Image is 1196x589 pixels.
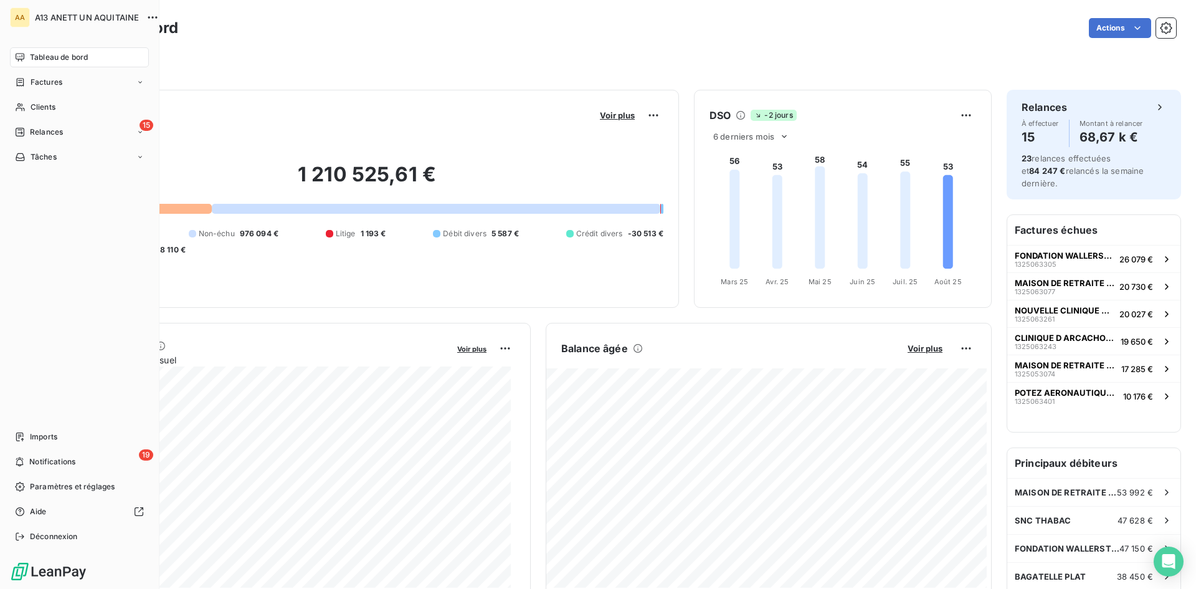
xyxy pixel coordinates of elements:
span: -30 513 € [628,228,663,239]
span: NOUVELLE CLINIQUE BEL AIR [1015,305,1114,315]
span: Chiffre d'affaires mensuel [70,353,448,366]
span: À effectuer [1022,120,1059,127]
tspan: Mai 25 [809,277,832,286]
span: MAISON DE RETRAITE [GEOGRAPHIC_DATA] [1015,487,1117,497]
span: -8 110 € [156,244,186,256]
span: 20 730 € [1119,282,1153,292]
span: 1325063077 [1015,288,1055,295]
span: 1325063261 [1015,315,1055,323]
button: Voir plus [453,343,490,354]
button: Voir plus [904,343,946,354]
button: Actions [1089,18,1151,38]
span: 20 027 € [1119,309,1153,319]
tspan: Avr. 25 [766,277,789,286]
span: BAGATELLE PLAT [1015,572,1086,582]
span: Litige [336,228,356,239]
span: Tableau de bord [30,52,88,63]
span: 1325063243 [1015,343,1056,350]
span: FONDATION WALLERSTEIN [1015,251,1114,261]
a: Aide [10,502,149,522]
span: A13 ANETT UN AQUITAINE [35,12,139,22]
span: Montant à relancer [1080,120,1143,127]
button: POTEZ AERONAUTIQUE BAT FOUGA132506340110 176 € [1007,382,1180,409]
span: Factures [31,77,62,88]
span: FONDATION WALLERSTEIN [1015,544,1119,553]
h6: Factures échues [1007,215,1180,245]
span: SNC THABAC [1015,515,1071,525]
span: 1325053074 [1015,370,1055,378]
span: 26 079 € [1119,254,1153,264]
h6: Balance âgée [561,341,628,356]
span: 84 247 € [1029,166,1065,176]
button: CLINIQUE D ARCACHON PLAT132506324319 650 € [1007,327,1180,355]
h4: 15 [1022,127,1059,147]
h4: 68,67 k € [1080,127,1143,147]
a: Clients [10,97,149,117]
h6: DSO [710,108,731,123]
span: 6 derniers mois [713,132,774,141]
span: 19 650 € [1121,337,1153,347]
span: Déconnexion [30,531,78,542]
span: 1 193 € [361,228,386,239]
span: Aide [30,506,47,517]
a: Factures [10,72,149,92]
span: Crédit divers [576,228,623,239]
tspan: Mars 25 [721,277,748,286]
a: Tableau de bord [10,47,149,67]
h6: Principaux débiteurs [1007,448,1180,478]
span: CLINIQUE D ARCACHON PLAT [1015,333,1116,343]
span: 23 [1022,153,1032,163]
span: -2 jours [751,110,796,121]
span: 47 150 € [1119,544,1153,553]
span: relances effectuées et relancés la semaine dernière. [1022,153,1144,188]
tspan: Août 25 [934,277,962,286]
img: Logo LeanPay [10,562,87,582]
span: Voir plus [908,343,942,353]
tspan: Juil. 25 [893,277,918,286]
span: Tâches [31,151,57,163]
span: 15 [140,120,153,131]
a: Paramètres et réglages [10,477,149,497]
button: FONDATION WALLERSTEIN132506330526 079 € [1007,245,1180,272]
button: Voir plus [596,110,638,121]
span: Relances [30,127,63,138]
span: 47 628 € [1118,515,1153,525]
span: 38 450 € [1117,572,1153,582]
span: Clients [31,102,55,113]
button: MAISON DE RETRAITE [GEOGRAPHIC_DATA]132505307417 285 € [1007,355,1180,382]
span: Voir plus [600,110,635,120]
span: POTEZ AERONAUTIQUE BAT FOUGA [1015,388,1118,398]
span: MAISON DE RETRAITE [GEOGRAPHIC_DATA] [1015,360,1116,370]
h6: Relances [1022,100,1067,115]
span: 53 992 € [1117,487,1153,497]
span: 5 587 € [491,228,519,239]
div: Open Intercom Messenger [1154,547,1184,577]
span: MAISON DE RETRAITE [GEOGRAPHIC_DATA] [1015,278,1114,288]
span: Notifications [29,456,75,467]
span: 17 285 € [1121,364,1153,374]
tspan: Juin 25 [850,277,875,286]
h2: 1 210 525,61 € [70,162,663,199]
span: Voir plus [457,345,486,353]
span: 976 094 € [240,228,278,239]
span: 1325063401 [1015,398,1055,405]
span: 1325063305 [1015,261,1056,268]
div: AA [10,7,30,27]
span: Non-échu [199,228,235,239]
span: Débit divers [443,228,486,239]
span: 19 [139,449,153,461]
button: MAISON DE RETRAITE [GEOGRAPHIC_DATA]132506307720 730 € [1007,272,1180,300]
button: NOUVELLE CLINIQUE BEL AIR132506326120 027 € [1007,300,1180,327]
a: Imports [10,427,149,447]
span: 10 176 € [1123,391,1153,401]
span: Imports [30,431,57,443]
span: Paramètres et réglages [30,481,115,492]
a: Tâches [10,147,149,167]
a: 15Relances [10,122,149,142]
